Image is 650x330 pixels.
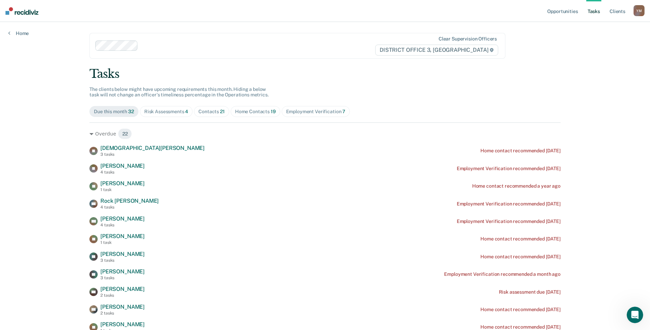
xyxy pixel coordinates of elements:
div: Employment Verification recommended [DATE] [457,219,561,224]
div: Home contact recommended [DATE] [480,324,561,330]
div: Employment Verification recommended a month ago [444,271,560,277]
div: 4 tasks [100,205,159,210]
div: Due this month [94,109,134,115]
div: Home contact recommended [DATE] [480,236,561,242]
span: [DEMOGRAPHIC_DATA][PERSON_NAME] [100,145,205,151]
span: [PERSON_NAME] [100,286,145,292]
div: Home contact recommended [DATE] [480,254,561,260]
span: [PERSON_NAME] [100,321,145,328]
div: Risk Assessments [144,109,188,115]
span: 32 [128,109,134,114]
button: YM [634,5,645,16]
span: [PERSON_NAME] [100,180,145,187]
div: Employment Verification [286,109,346,115]
div: 4 tasks [100,223,145,227]
div: Employment Verification recommended [DATE] [457,166,561,172]
span: [PERSON_NAME] [100,268,145,275]
div: 3 tasks [100,275,145,280]
span: 4 [185,109,188,114]
div: Contacts [198,109,225,115]
span: [PERSON_NAME] [100,304,145,310]
div: Overdue 22 [89,128,561,139]
div: Employment Verification recommended [DATE] [457,201,561,207]
img: Recidiviz [5,7,38,15]
div: Y M [634,5,645,16]
iframe: Intercom live chat [627,307,643,323]
div: 4 tasks [100,170,145,175]
div: Home Contacts [235,109,276,115]
div: 2 tasks [100,311,145,316]
div: 1 task [100,187,145,192]
div: 3 tasks [100,258,145,263]
span: [PERSON_NAME] [100,163,145,169]
span: The clients below might have upcoming requirements this month. Hiding a below task will not chang... [89,86,269,98]
span: 19 [271,109,276,114]
span: [PERSON_NAME] [100,251,145,257]
div: 1 task [100,240,145,245]
div: Home contact recommended [DATE] [480,148,561,154]
div: 3 tasks [100,152,205,157]
span: 21 [220,109,225,114]
span: Rock [PERSON_NAME] [100,198,159,204]
span: 7 [342,109,345,114]
div: Clear supervision officers [439,36,497,42]
a: Home [8,30,29,36]
span: [PERSON_NAME] [100,233,145,239]
div: Tasks [89,67,561,81]
span: DISTRICT OFFICE 3, [GEOGRAPHIC_DATA] [375,45,498,56]
div: 2 tasks [100,293,145,298]
span: 22 [118,128,132,139]
div: Home contact recommended [DATE] [480,307,561,313]
div: Risk assessment due [DATE] [499,289,561,295]
div: Home contact recommended a year ago [472,183,561,189]
span: [PERSON_NAME] [100,215,145,222]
